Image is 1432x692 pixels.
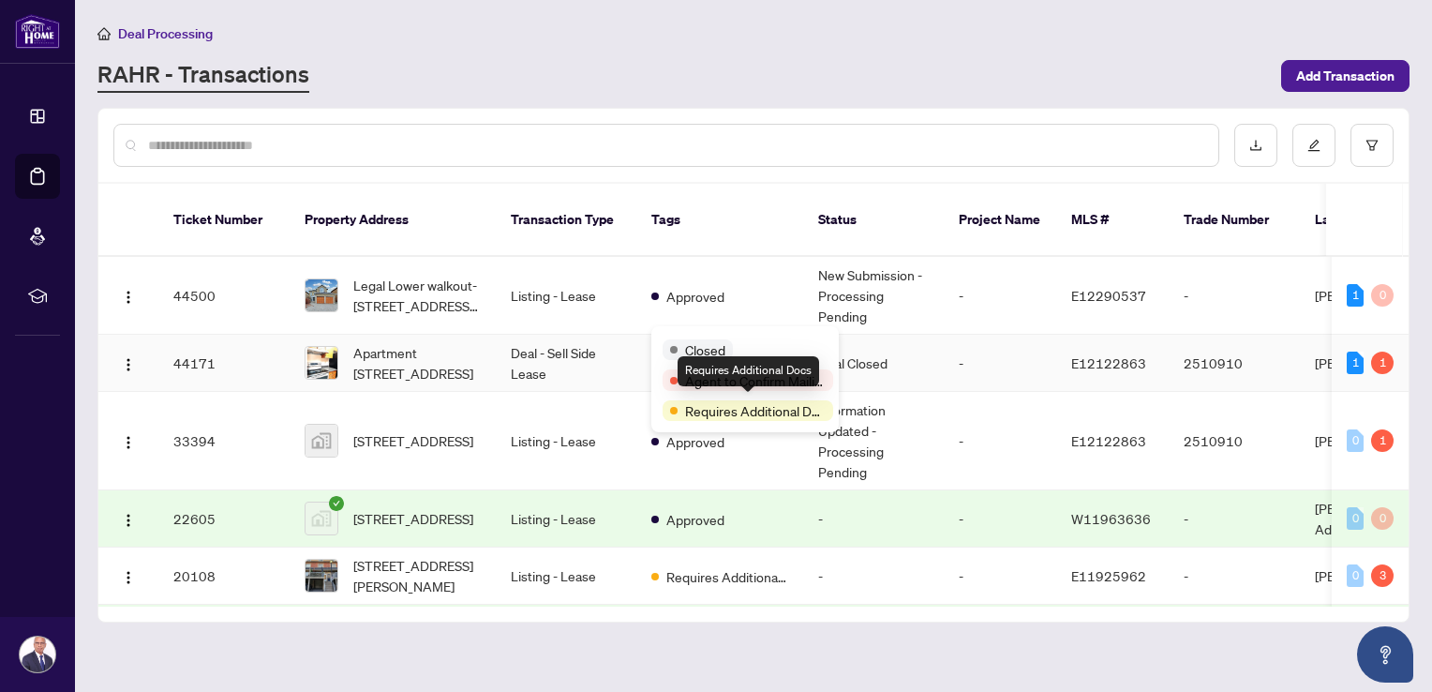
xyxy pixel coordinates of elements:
div: 0 [1347,564,1364,587]
td: - [944,490,1056,548]
td: 20108 [158,548,290,605]
span: Requires Additional Docs [685,400,826,421]
td: Deal Closed [803,335,944,392]
span: check-circle [329,496,344,511]
span: Approved [666,431,724,452]
td: - [1169,548,1300,605]
span: W11963636 [1071,510,1151,527]
td: 2510910 [1169,392,1300,490]
button: Open asap [1357,626,1413,683]
span: [STREET_ADDRESS] [353,508,473,529]
td: 33394 [158,392,290,490]
img: logo [15,14,60,49]
td: - [803,548,944,605]
img: Logo [121,570,136,585]
button: Add Transaction [1281,60,1410,92]
button: filter [1350,124,1394,167]
button: Logo [113,348,143,378]
th: Trade Number [1169,184,1300,257]
div: 0 [1347,507,1364,530]
span: Approved [666,286,724,307]
th: MLS # [1056,184,1169,257]
td: - [944,392,1056,490]
button: download [1234,124,1277,167]
img: thumbnail-img [306,347,337,379]
th: Project Name [944,184,1056,257]
span: Apartment [STREET_ADDRESS] [353,342,481,384]
span: Approved [666,509,724,530]
div: 1 [1371,429,1394,452]
th: Property Address [290,184,496,257]
button: Logo [113,504,143,534]
div: 0 [1371,507,1394,530]
img: thumbnail-img [306,503,337,534]
div: 3 [1371,564,1394,587]
span: E12290537 [1071,287,1146,304]
td: - [944,548,1056,605]
td: 44171 [158,335,290,392]
span: [STREET_ADDRESS] [353,430,473,451]
img: thumbnail-img [306,279,337,311]
span: Requires Additional Docs [666,566,788,587]
td: Deal - Sell Side Lease [496,335,636,392]
img: Logo [121,435,136,450]
td: Listing - Lease [496,392,636,490]
td: New Submission - Processing Pending [803,257,944,335]
td: - [944,335,1056,392]
span: filter [1365,139,1379,152]
button: Logo [113,426,143,456]
button: Logo [113,561,143,591]
td: Listing - Lease [496,257,636,335]
div: 1 [1347,284,1364,307]
div: 1 [1347,352,1364,374]
img: thumbnail-img [306,560,337,592]
span: Legal Lower walkout-[STREET_ADDRESS][PERSON_NAME] [353,275,481,316]
th: Ticket Number [158,184,290,257]
img: Logo [121,357,136,372]
span: E12122863 [1071,432,1146,449]
span: Deal Processing [118,25,213,42]
img: Logo [121,290,136,305]
td: - [1169,490,1300,548]
span: home [97,27,111,40]
button: Logo [113,280,143,310]
span: edit [1307,139,1320,152]
span: E11925962 [1071,567,1146,584]
span: E12122863 [1071,354,1146,371]
div: Requires Additional Docs [678,356,819,386]
td: 2510910 [1169,335,1300,392]
img: thumbnail-img [306,425,337,457]
td: Listing - Lease [496,548,636,605]
th: Tags [636,184,803,257]
td: 44500 [158,257,290,335]
td: Listing - Lease [496,490,636,548]
div: 1 [1371,352,1394,374]
td: - [944,257,1056,335]
span: Closed [685,339,725,360]
img: Logo [121,513,136,528]
a: RAHR - Transactions [97,59,309,93]
div: 0 [1347,429,1364,452]
td: - [803,490,944,548]
span: Add Transaction [1296,61,1395,91]
td: - [1169,257,1300,335]
span: download [1249,139,1262,152]
td: 22605 [158,490,290,548]
th: Transaction Type [496,184,636,257]
button: edit [1292,124,1335,167]
img: Profile Icon [20,637,55,672]
th: Status [803,184,944,257]
td: Information Updated - Processing Pending [803,392,944,490]
span: [STREET_ADDRESS][PERSON_NAME] [353,555,481,596]
div: 0 [1371,284,1394,307]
